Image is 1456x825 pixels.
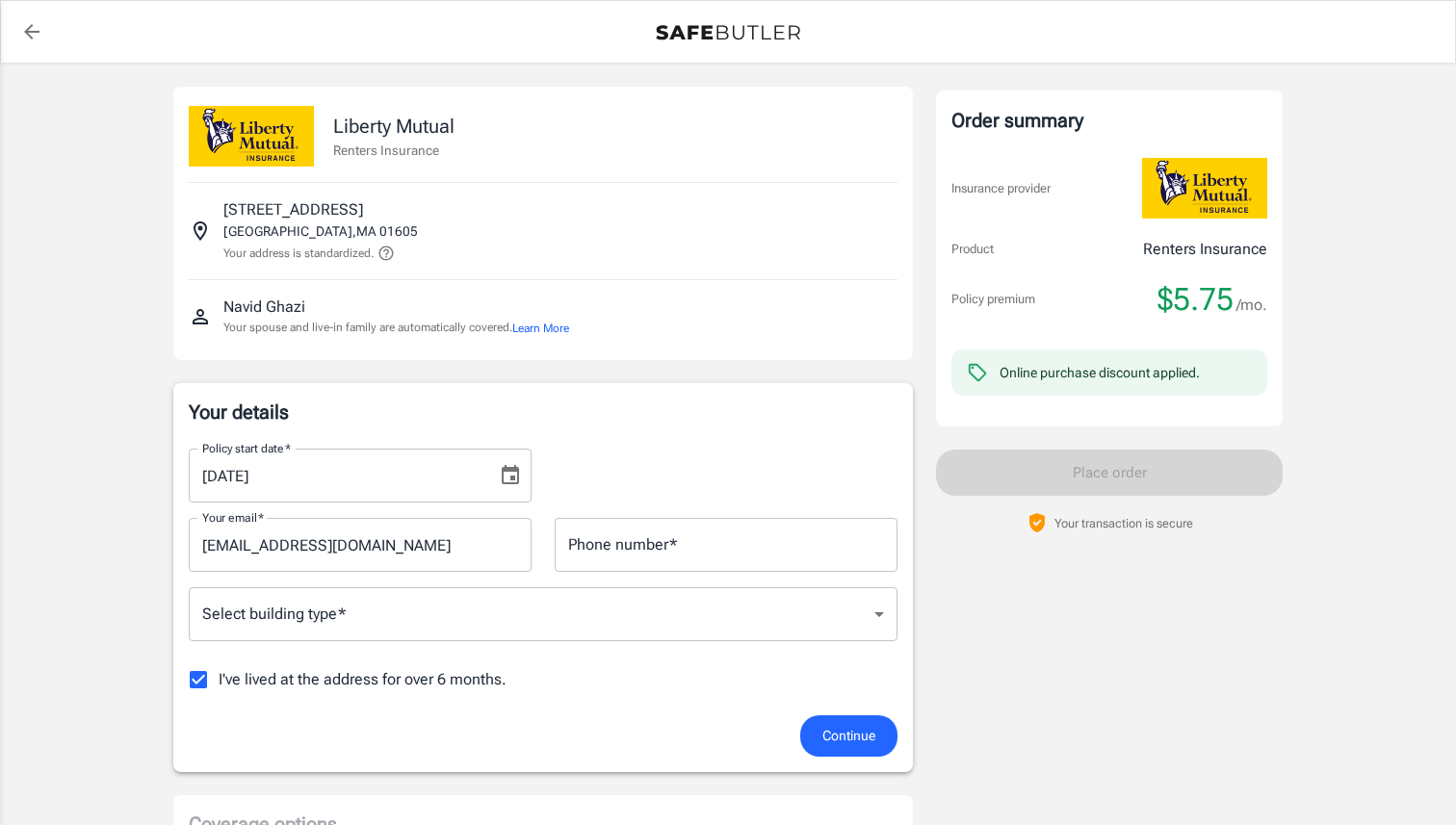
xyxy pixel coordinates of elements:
span: Continue [822,724,875,748]
input: MM/DD/YYYY [189,449,483,503]
button: Choose date, selected date is Oct 17, 2025 [491,456,530,495]
p: Your transaction is secure [1054,514,1193,532]
label: Your email [202,509,264,526]
div: Order summary [951,106,1267,135]
input: Enter email [189,518,532,572]
p: Product [951,240,994,259]
span: $5.75 [1157,280,1234,319]
img: Liberty Mutual [189,106,314,167]
img: Liberty Mutual [1142,158,1267,219]
div: Online purchase discount applied. [1000,363,1200,382]
p: Insurance provider [951,179,1051,198]
p: Renters Insurance [333,141,455,160]
p: Liberty Mutual [333,112,455,141]
p: [GEOGRAPHIC_DATA] , MA 01605 [223,221,418,241]
svg: Insured person [189,305,212,328]
label: Policy start date [202,440,291,456]
img: Back to quotes [656,25,800,40]
p: Navid Ghazi [223,296,305,319]
p: Your spouse and live-in family are automatically covered. [223,319,569,337]
span: /mo. [1236,292,1267,319]
svg: Insured address [189,219,212,243]
input: Enter number [555,518,897,572]
a: back to quotes [13,13,51,51]
p: Your details [189,399,897,425]
p: Policy premium [951,290,1035,309]
p: Renters Insurance [1143,238,1267,261]
p: [STREET_ADDRESS] [223,198,363,221]
button: Continue [800,715,897,757]
button: Learn More [512,320,569,337]
span: I've lived at the address for over 6 months. [219,668,507,691]
p: Your address is standardized. [223,245,374,262]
